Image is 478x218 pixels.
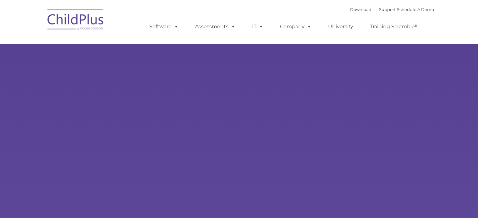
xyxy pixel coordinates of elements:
[350,7,434,12] font: |
[44,5,107,36] img: ChildPlus by Procare Solutions
[143,20,185,33] a: Software
[322,20,360,33] a: University
[350,7,371,12] a: Download
[397,7,434,12] a: Schedule A Demo
[379,7,396,12] a: Support
[246,20,270,33] a: IT
[274,20,318,33] a: Company
[364,20,424,33] a: Training Scramble!!
[189,20,242,33] a: Assessments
